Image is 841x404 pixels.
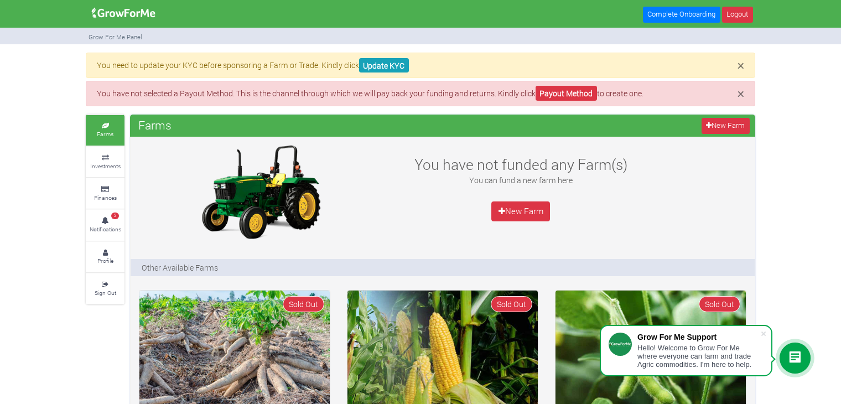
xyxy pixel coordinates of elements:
small: Farms [97,130,113,138]
a: Investments [86,147,124,177]
a: 2 Notifications [86,210,124,240]
small: Notifications [90,225,121,233]
a: Profile [86,242,124,272]
a: Complete Onboarding [643,7,720,23]
a: Finances [86,178,124,209]
span: 2 [111,213,119,219]
img: growforme image [88,2,159,24]
span: Farms [136,114,174,136]
img: growforme image [191,142,330,242]
small: Finances [94,194,117,201]
a: Payout Method [536,86,597,101]
button: Close [738,59,744,72]
p: You can fund a new farm here [401,174,641,186]
small: Sign Out [95,289,116,297]
a: New Farm [702,118,750,134]
span: × [738,85,744,102]
h3: You have not funded any Farm(s) [401,156,641,173]
span: Sold Out [491,296,532,312]
a: New Farm [491,201,550,221]
span: × [738,57,744,74]
small: Profile [97,257,113,265]
button: Close [738,87,744,100]
p: Other Available Farms [142,262,218,273]
div: Grow For Me Support [637,333,760,341]
p: You need to update your KYC before sponsoring a Farm or Trade. Kindly click [97,59,744,71]
small: Grow For Me Panel [89,33,142,41]
a: Update KYC [359,58,409,73]
div: Hello! Welcome to Grow For Me where everyone can farm and trade Agric commodities. I'm here to help. [637,344,760,369]
p: You have not selected a Payout Method. This is the channel through which we will pay back your fu... [97,87,744,99]
small: Investments [90,162,121,170]
a: Sign Out [86,273,124,304]
span: Sold Out [283,296,324,312]
span: Sold Out [699,296,740,312]
a: Farms [86,115,124,146]
a: Logout [722,7,753,23]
